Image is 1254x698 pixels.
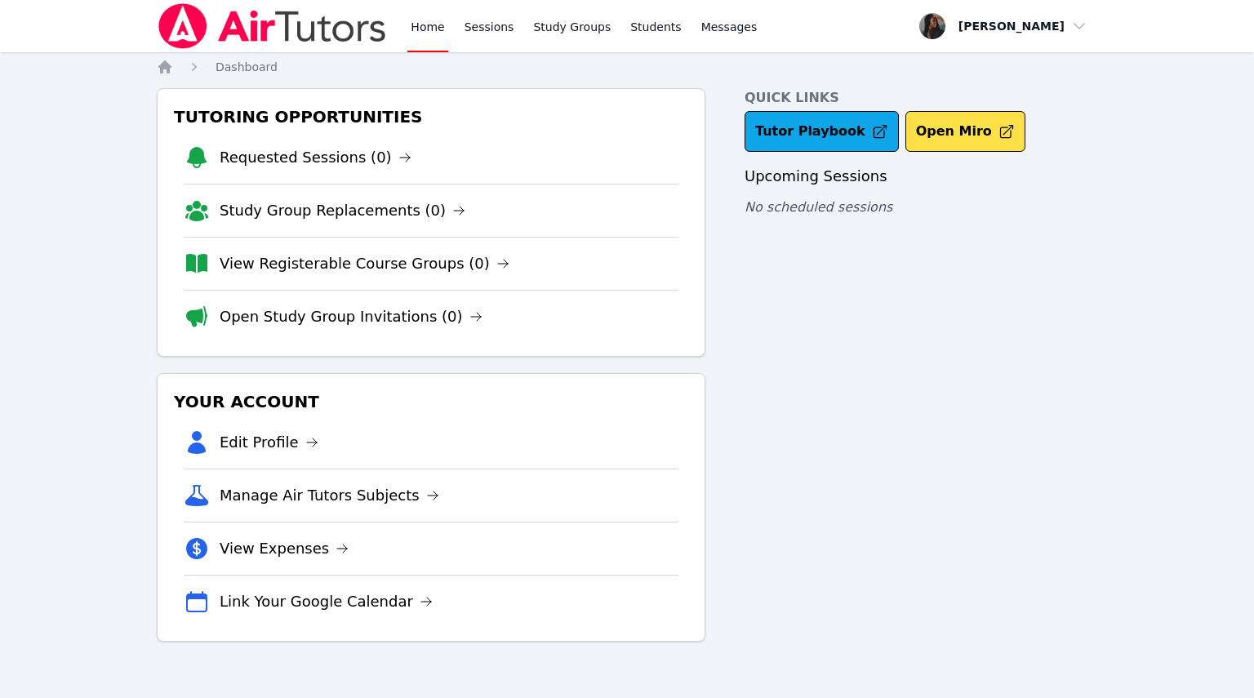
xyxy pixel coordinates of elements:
[171,102,691,131] h3: Tutoring Opportunities
[220,537,349,560] a: View Expenses
[745,88,1097,108] h4: Quick Links
[745,111,899,152] a: Tutor Playbook
[701,19,758,35] span: Messages
[220,146,411,169] a: Requested Sessions (0)
[905,111,1025,152] button: Open Miro
[157,59,1097,75] nav: Breadcrumb
[220,431,318,454] a: Edit Profile
[216,60,278,73] span: Dashboard
[745,165,1097,188] h3: Upcoming Sessions
[157,3,388,49] img: Air Tutors
[216,59,278,75] a: Dashboard
[745,199,892,215] span: No scheduled sessions
[220,252,509,275] a: View Registerable Course Groups (0)
[220,199,465,222] a: Study Group Replacements (0)
[220,484,439,507] a: Manage Air Tutors Subjects
[220,305,482,328] a: Open Study Group Invitations (0)
[220,590,433,613] a: Link Your Google Calendar
[171,387,691,416] h3: Your Account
